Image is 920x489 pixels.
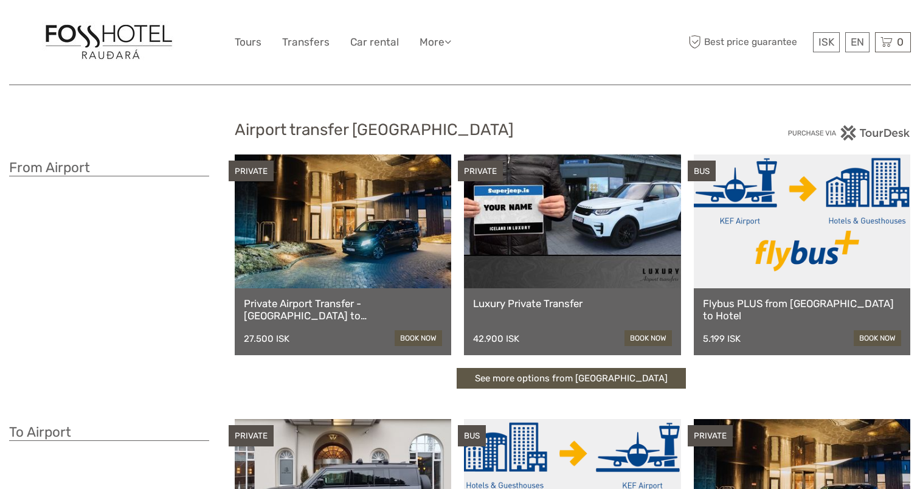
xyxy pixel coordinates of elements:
[473,297,671,310] a: Luxury Private Transfer
[244,333,289,344] div: 27.500 ISK
[685,32,810,52] span: Best price guarantee
[787,125,911,140] img: PurchaseViaTourDesk.png
[473,333,519,344] div: 42.900 ISK
[244,297,442,322] a: Private Airport Transfer - [GEOGRAPHIC_DATA] to [GEOGRAPHIC_DATA]
[688,425,733,446] div: PRIVATE
[282,33,330,51] a: Transfers
[420,33,451,51] a: More
[42,21,176,63] img: 1559-95cbafc2-de5e-4f3b-9b0d-0fc3a3bc0dff_logo_big.jpg
[854,330,901,346] a: book now
[703,333,741,344] div: 5.199 ISK
[9,159,209,176] h3: From Airport
[235,33,261,51] a: Tours
[395,330,442,346] a: book now
[895,36,905,48] span: 0
[457,368,686,389] a: See more options from [GEOGRAPHIC_DATA]
[688,161,716,182] div: BUS
[229,425,274,446] div: PRIVATE
[9,424,209,441] h3: To Airport
[818,36,834,48] span: ISK
[845,32,870,52] div: EN
[624,330,672,346] a: book now
[229,161,274,182] div: PRIVATE
[703,297,901,322] a: Flybus PLUS from [GEOGRAPHIC_DATA] to Hotel
[235,120,686,140] h2: Airport transfer [GEOGRAPHIC_DATA]
[458,161,503,182] div: PRIVATE
[458,425,486,446] div: BUS
[350,33,399,51] a: Car rental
